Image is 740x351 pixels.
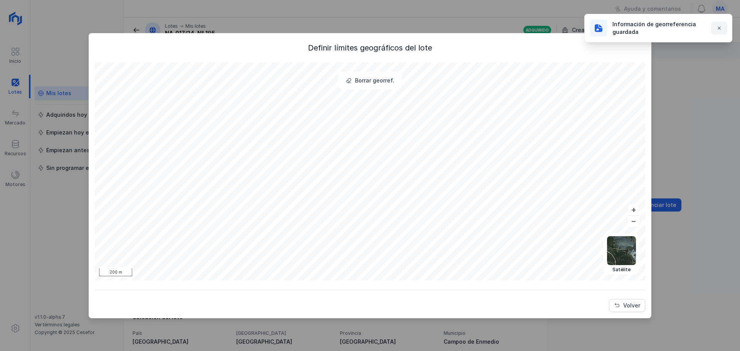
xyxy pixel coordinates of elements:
[607,267,636,273] div: Satélite
[355,77,394,84] div: Borrar georref.
[609,299,645,312] button: Volver
[628,204,639,215] button: +
[623,302,640,309] div: Volver
[607,236,636,265] img: satellite.webp
[341,74,399,87] button: Borrar georref.
[628,216,639,227] button: –
[95,42,645,53] div: Definir límites geográficos del lote
[612,20,706,36] div: Información de georreferencia guardada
